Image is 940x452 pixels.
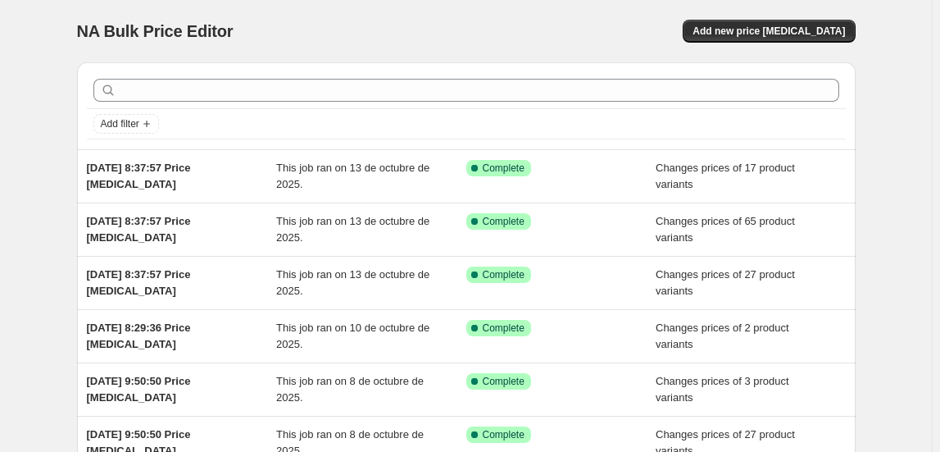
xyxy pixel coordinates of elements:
[483,268,524,281] span: Complete
[87,268,191,297] span: [DATE] 8:37:57 Price [MEDICAL_DATA]
[656,162,795,190] span: Changes prices of 17 product variants
[483,162,524,175] span: Complete
[87,322,191,350] span: [DATE] 8:29:36 Price [MEDICAL_DATA]
[483,215,524,228] span: Complete
[93,114,159,134] button: Add filter
[276,268,429,297] span: This job ran on 13 de octubre de 2025.
[656,375,789,404] span: Changes prices of 3 product variants
[483,322,524,335] span: Complete
[87,375,191,404] span: [DATE] 9:50:50 Price [MEDICAL_DATA]
[693,25,845,38] span: Add new price [MEDICAL_DATA]
[656,268,795,297] span: Changes prices of 27 product variants
[656,215,795,244] span: Changes prices of 65 product variants
[276,215,429,244] span: This job ran on 13 de octubre de 2025.
[87,215,191,244] span: [DATE] 8:37:57 Price [MEDICAL_DATA]
[77,22,234,40] span: NA Bulk Price Editor
[276,162,429,190] span: This job ran on 13 de octubre de 2025.
[101,117,139,130] span: Add filter
[683,20,855,43] button: Add new price [MEDICAL_DATA]
[483,375,524,388] span: Complete
[483,428,524,441] span: Complete
[656,322,789,350] span: Changes prices of 2 product variants
[276,322,429,350] span: This job ran on 10 de octubre de 2025.
[276,375,424,404] span: This job ran on 8 de octubre de 2025.
[87,162,191,190] span: [DATE] 8:37:57 Price [MEDICAL_DATA]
